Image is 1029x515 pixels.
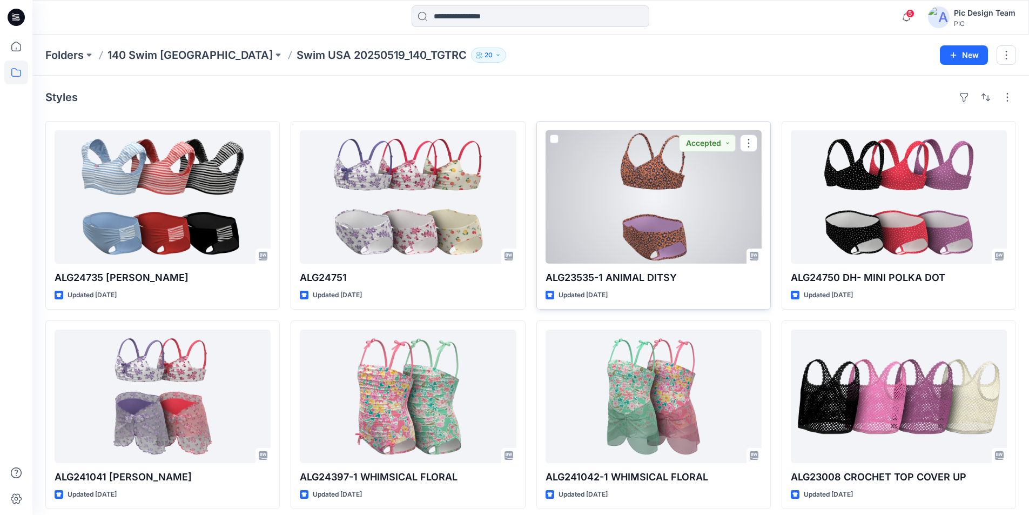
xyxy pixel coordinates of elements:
[313,489,362,500] p: Updated [DATE]
[300,470,516,485] p: ALG24397-1 WHIMSICAL FLORAL
[297,48,467,63] p: Swim USA 20250519_140_TGTRC
[300,270,516,285] p: ALG24751
[300,130,516,264] a: ALG24751
[313,290,362,301] p: Updated [DATE]
[954,19,1015,28] div: PIC
[791,130,1007,264] a: ALG24750 DH- MINI POLKA DOT
[55,270,271,285] p: ALG24735 [PERSON_NAME]
[954,6,1015,19] div: Pic Design Team
[546,270,762,285] p: ALG23535-1 ANIMAL DITSY
[55,470,271,485] p: ALG241041 [PERSON_NAME]
[68,489,117,500] p: Updated [DATE]
[940,45,988,65] button: New
[804,290,853,301] p: Updated [DATE]
[791,270,1007,285] p: ALG24750 DH- MINI POLKA DOT
[45,91,78,104] h4: Styles
[55,330,271,463] a: ALG241041 ROSE BOUQUET
[791,470,1007,485] p: ALG23008 CROCHET TOP COVER UP
[906,9,914,18] span: 5
[300,330,516,463] a: ALG24397-1 WHIMSICAL FLORAL
[559,290,608,301] p: Updated [DATE]
[45,48,84,63] a: Folders
[68,290,117,301] p: Updated [DATE]
[546,130,762,264] a: ALG23535-1 ANIMAL DITSY
[546,470,762,485] p: ALG241042-1 WHIMSICAL FLORAL
[471,48,506,63] button: 20
[559,489,608,500] p: Updated [DATE]
[928,6,950,28] img: avatar
[107,48,273,63] a: 140 Swim [GEOGRAPHIC_DATA]
[791,330,1007,463] a: ALG23008 CROCHET TOP COVER UP
[55,130,271,264] a: ALG24735 ROSE SEERSUCKER
[485,49,493,61] p: 20
[804,489,853,500] p: Updated [DATE]
[546,330,762,463] a: ALG241042-1 WHIMSICAL FLORAL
